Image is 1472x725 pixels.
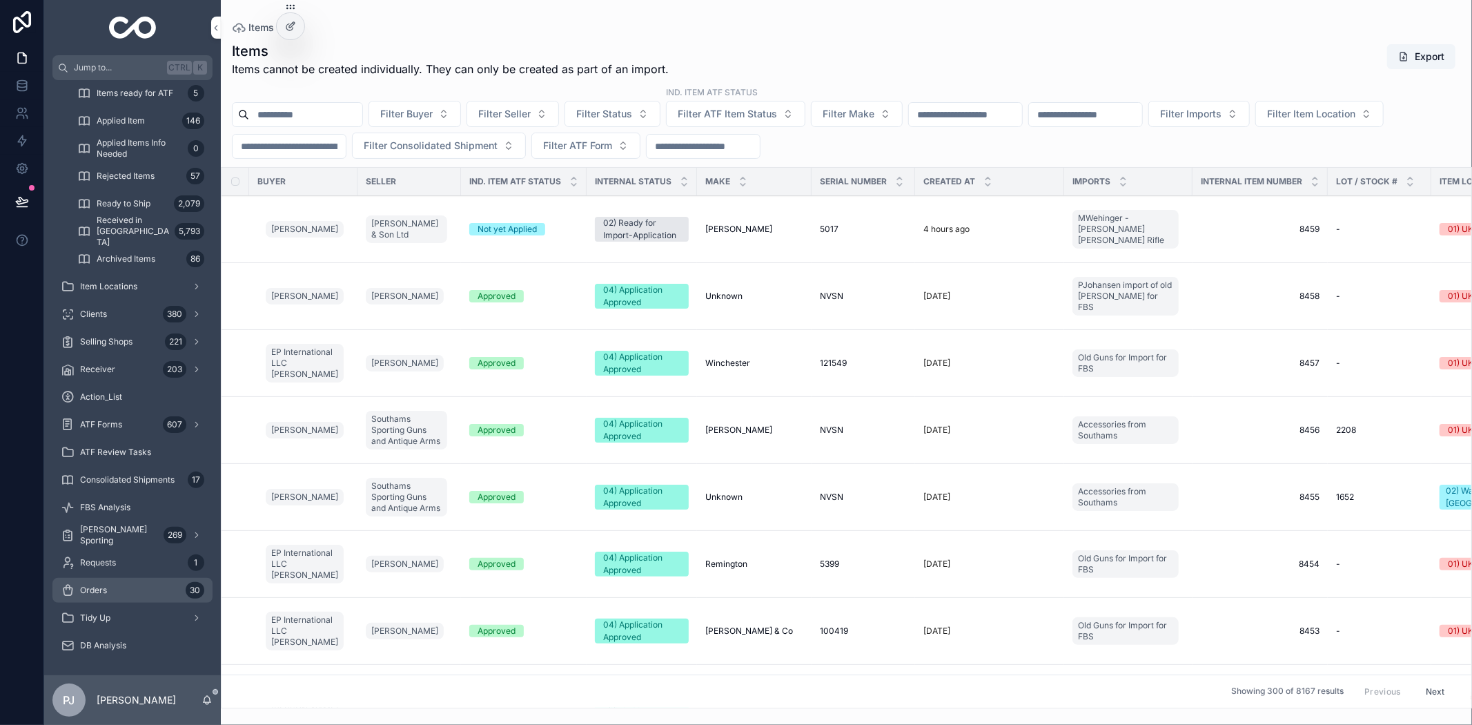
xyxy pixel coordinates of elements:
a: 5399 [820,559,907,570]
a: Selling Shops221 [52,329,213,354]
a: NVSN [820,291,907,302]
a: Southams Sporting Guns and Antique Arms [366,478,447,516]
span: [PERSON_NAME] [271,492,338,503]
span: EP International LLC [PERSON_NAME] [271,615,338,648]
a: EP International LLC [PERSON_NAME] [266,545,344,583]
a: EP International LLC [PERSON_NAME] [266,542,349,586]
p: [DATE] [923,626,950,637]
a: Applied Item146 [69,108,213,133]
a: [DATE] [923,492,1056,503]
span: Action_List [80,391,122,403]
div: 04) Application Approved [603,552,680,577]
a: 1652 [1336,492,1423,503]
span: Accessories from Southams [1078,486,1173,508]
a: [PERSON_NAME] [266,221,344,238]
a: [PERSON_NAME] [366,355,444,371]
span: 8455 [1201,492,1319,503]
a: Approved [469,424,578,436]
a: PJohansen import of old [PERSON_NAME] for FBS [1072,277,1179,316]
span: NVSN [820,291,843,302]
span: 1652 [1336,492,1354,503]
div: 380 [163,306,186,322]
a: Items ready for ATF5 [69,81,213,106]
a: 8459 [1201,224,1319,235]
span: Created at [923,176,975,187]
button: Select Button [531,133,640,159]
span: [PERSON_NAME] [271,224,338,235]
a: ATF Review Tasks [52,440,213,465]
a: [DATE] [923,559,1056,570]
a: 5017 [820,224,907,235]
a: [PERSON_NAME] [366,288,444,304]
span: Items ready for ATF [97,88,173,99]
a: [PERSON_NAME] [366,556,444,572]
div: 203 [163,361,186,378]
a: MWehinger - [PERSON_NAME] [PERSON_NAME] Rifle [1072,210,1179,249]
a: Archived Items86 [69,246,213,271]
a: [PERSON_NAME] & Co [705,626,803,637]
a: Rejected Items57 [69,164,213,188]
button: Select Button [1148,101,1250,127]
div: Approved [478,558,516,570]
span: Orders [80,585,107,596]
span: EP International LLC [PERSON_NAME] [271,347,338,380]
a: 04) Application Approved [595,418,689,443]
span: EP International LLC [PERSON_NAME] [271,548,338,581]
a: Old Guns for Import for FBS [1072,550,1179,578]
a: 8453 [1201,626,1319,637]
span: Ctrl [167,61,192,75]
a: Southams Sporting Guns and Antique Arms [366,411,447,449]
span: Archived Items [97,253,155,264]
a: FBS Analysis [52,495,213,520]
div: 86 [186,251,204,267]
span: 100419 [820,626,848,637]
a: Not yet Applied [469,223,578,235]
a: Approved [469,290,578,302]
a: [PERSON_NAME] [266,489,344,505]
span: Winchester [705,358,750,369]
a: [DATE] [923,291,1056,302]
span: Rejected Items [97,171,155,182]
span: [PERSON_NAME] [371,626,438,637]
span: Buyer [257,176,286,187]
a: 121549 [820,358,907,369]
a: 04) Application Approved [595,351,689,376]
p: [DATE] [923,425,950,436]
span: 5017 [820,224,838,235]
a: [PERSON_NAME] [366,285,453,307]
div: 17 [188,472,204,488]
span: K [195,62,206,73]
button: Select Button [1255,101,1384,127]
a: [PERSON_NAME] & Son Ltd [366,213,453,246]
div: Approved [478,357,516,369]
span: Items cannot be created individually. They can only be created as part of an import. [232,61,669,77]
div: 146 [182,113,204,129]
div: 607 [163,416,186,433]
a: EP International LLC [PERSON_NAME] [266,344,344,383]
a: 04) Application Approved [595,619,689,644]
a: [PERSON_NAME] [266,218,349,240]
a: Old Guns for Import for FBS [1072,347,1184,380]
button: Jump to...CtrlK [52,55,213,80]
a: [PERSON_NAME] [266,419,349,441]
span: 8454 [1201,559,1319,570]
span: [PERSON_NAME] Sporting [80,524,158,546]
a: 4 hours ago [923,224,1056,235]
a: 8456 [1201,425,1319,436]
a: Remington [705,559,803,570]
span: Lot / Stock # [1336,176,1397,187]
span: Southams Sporting Guns and Antique Arms [371,481,442,514]
a: - [1336,559,1423,570]
span: Consolidated Shipments [80,474,175,485]
span: MWehinger - [PERSON_NAME] [PERSON_NAME] Rifle [1078,213,1173,246]
a: MWehinger - [PERSON_NAME] [PERSON_NAME] Rifle [1072,207,1184,251]
span: Make [705,176,730,187]
span: [PERSON_NAME] [371,291,438,302]
button: Select Button [352,133,526,159]
div: 0 [188,140,204,157]
span: Serial Number [820,176,887,187]
div: 269 [164,527,186,543]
